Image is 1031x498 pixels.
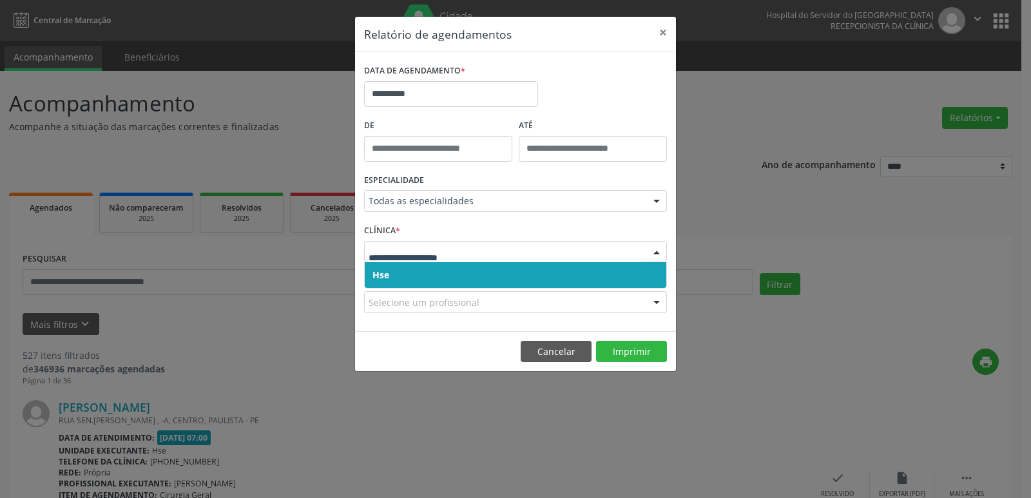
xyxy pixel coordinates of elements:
[521,341,592,363] button: Cancelar
[364,221,400,241] label: CLÍNICA
[372,269,389,281] span: Hse
[519,116,667,136] label: ATÉ
[596,341,667,363] button: Imprimir
[369,296,479,309] span: Selecione um profissional
[369,195,641,207] span: Todas as especialidades
[364,116,512,136] label: De
[650,17,676,48] button: Close
[364,61,465,81] label: DATA DE AGENDAMENTO
[364,171,424,191] label: ESPECIALIDADE
[364,26,512,43] h5: Relatório de agendamentos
